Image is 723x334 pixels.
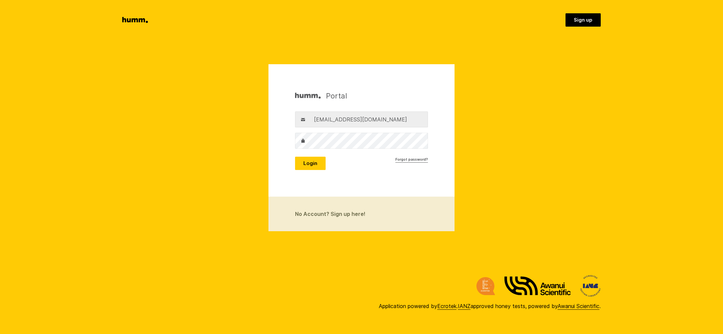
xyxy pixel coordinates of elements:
[295,157,326,170] button: Login
[295,91,321,101] img: Humm
[395,157,428,163] a: Forgot password?
[504,276,571,295] img: Awanui Scientific
[295,91,347,101] h1: Portal
[580,275,601,297] img: International Accreditation New Zealand
[437,303,457,310] a: Ecrotek
[476,277,495,295] img: Ecrotek
[458,303,470,310] a: IANZ
[379,302,601,310] div: Application powered by . approved honey tests, powered by .
[268,197,455,231] a: No Account? Sign up here!
[558,303,599,310] a: Awanui Scientific
[566,13,601,27] a: Sign up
